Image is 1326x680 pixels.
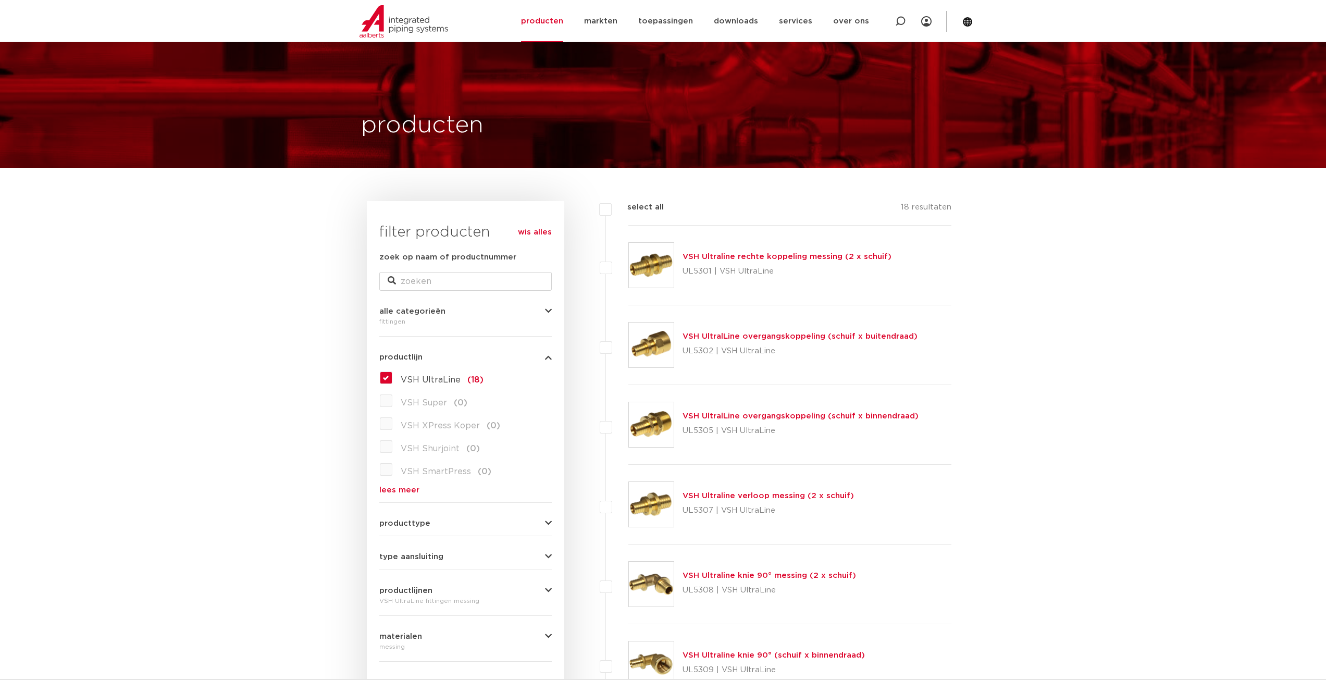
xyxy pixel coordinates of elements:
span: (0) [454,399,467,407]
img: Thumbnail for VSH Ultraline knie 90° messing (2 x schuif) [629,562,674,607]
span: VSH UltraLine [401,376,461,384]
img: Thumbnail for VSH UltralLine overgangskoppeling (schuif x binnendraad) [629,402,674,447]
button: productlijn [379,353,552,361]
span: productlijn [379,353,423,361]
button: materialen [379,633,552,640]
div: messing [379,640,552,653]
span: type aansluiting [379,553,443,561]
a: VSH Ultraline verloop messing (2 x schuif) [683,492,854,500]
span: (0) [478,467,491,476]
div: fittingen [379,315,552,328]
a: lees meer [379,486,552,494]
a: VSH Ultraline knie 90° messing (2 x schuif) [683,572,856,579]
input: zoeken [379,272,552,291]
p: 18 resultaten [901,201,951,217]
span: VSH SmartPress [401,467,471,476]
span: VSH Super [401,399,447,407]
span: VSH XPress Koper [401,422,480,430]
span: (0) [487,422,500,430]
img: Thumbnail for VSH Ultraline rechte koppeling messing (2 x schuif) [629,243,674,288]
p: UL5301 | VSH UltraLine [683,263,891,280]
span: productlijnen [379,587,432,595]
span: materialen [379,633,422,640]
span: (0) [466,444,480,453]
button: alle categorieën [379,307,552,315]
label: select all [612,201,664,214]
img: Thumbnail for VSH UltralLine overgangskoppeling (schuif x buitendraad) [629,323,674,367]
h3: filter producten [379,222,552,243]
a: VSH Ultraline knie 90° (schuif x binnendraad) [683,651,865,659]
label: zoek op naam of productnummer [379,251,516,264]
span: VSH Shurjoint [401,444,460,453]
span: producttype [379,520,430,527]
p: UL5307 | VSH UltraLine [683,502,854,519]
p: UL5308 | VSH UltraLine [683,582,856,599]
button: type aansluiting [379,553,552,561]
img: Thumbnail for VSH Ultraline verloop messing (2 x schuif) [629,482,674,527]
a: VSH UltralLine overgangskoppeling (schuif x buitendraad) [683,332,918,340]
a: wis alles [518,226,552,239]
h1: producten [361,109,484,142]
p: UL5309 | VSH UltraLine [683,662,865,678]
a: VSH UltralLine overgangskoppeling (schuif x binnendraad) [683,412,919,420]
button: producttype [379,520,552,527]
span: (18) [467,376,484,384]
div: VSH UltraLine fittingen messing [379,595,552,607]
p: UL5305 | VSH UltraLine [683,423,919,439]
a: VSH Ultraline rechte koppeling messing (2 x schuif) [683,253,891,261]
span: alle categorieën [379,307,445,315]
button: productlijnen [379,587,552,595]
p: UL5302 | VSH UltraLine [683,343,918,360]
